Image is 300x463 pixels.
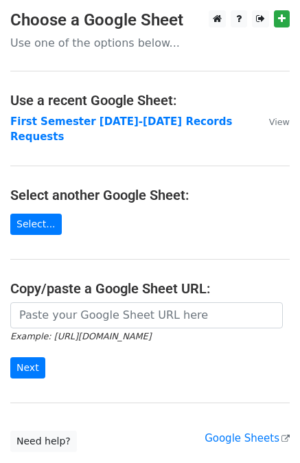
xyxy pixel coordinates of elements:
[10,431,77,452] a: Need help?
[10,280,290,297] h4: Copy/paste a Google Sheet URL:
[269,117,290,127] small: View
[10,302,283,328] input: Paste your Google Sheet URL here
[205,432,290,444] a: Google Sheets
[10,92,290,109] h4: Use a recent Google Sheet:
[10,115,232,144] a: First Semester [DATE]-[DATE] Records Requests
[10,36,290,50] p: Use one of the options below...
[10,331,151,341] small: Example: [URL][DOMAIN_NAME]
[10,187,290,203] h4: Select another Google Sheet:
[10,214,62,235] a: Select...
[10,357,45,379] input: Next
[10,10,290,30] h3: Choose a Google Sheet
[255,115,290,128] a: View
